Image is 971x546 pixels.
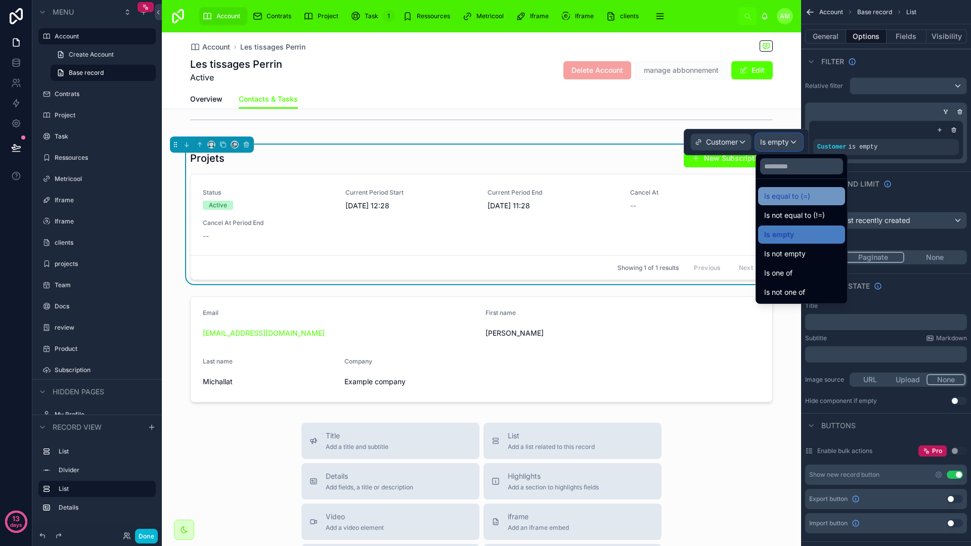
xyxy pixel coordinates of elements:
[51,65,156,81] a: Base record
[926,334,967,342] a: Markdown
[59,504,152,512] label: Details
[805,346,967,362] div: scrollable content
[199,7,247,25] a: Account
[846,29,887,43] button: Options
[203,231,209,241] span: --
[209,201,227,210] div: Active
[53,7,74,17] span: Menu
[55,32,150,40] label: Account
[55,154,154,162] a: Ressources
[805,29,846,43] button: General
[203,189,333,197] span: Status
[764,229,794,241] span: Is empty
[926,29,967,43] button: Visibility
[326,471,413,481] span: Details
[240,42,305,52] a: Les tissages Perrin
[365,12,378,20] span: Task
[55,411,154,419] label: My Profile
[805,302,818,310] label: Title
[805,314,967,330] div: scrollable content
[239,94,298,104] span: Contacts & Tasks
[300,7,345,25] a: Project
[817,447,872,455] label: Enable bulk actions
[326,443,388,451] span: Add a title and subtitle
[55,324,154,332] label: review
[382,10,394,22] div: 1
[135,529,158,543] button: Done
[55,239,154,247] a: clients
[558,7,601,25] a: Iframe
[805,397,877,405] div: Hide component if empty
[926,374,965,385] button: None
[764,248,806,260] span: Is not empty
[55,132,154,141] a: Task
[326,483,413,491] span: Add fields, a title or description
[483,423,661,459] button: ListAdd a list related to this record
[55,111,154,119] a: Project
[202,42,230,52] span: Account
[55,281,154,289] label: Team
[216,12,240,20] span: Account
[887,29,927,43] button: Fields
[508,483,599,491] span: Add a section to highlights fields
[805,82,846,90] label: Relative filter
[508,524,569,532] span: Add an iframe embed
[842,252,904,263] button: Paginate
[904,252,965,263] button: None
[731,61,773,79] button: Edit
[55,260,154,268] a: projects
[684,149,773,167] button: New Subscription
[55,366,154,374] label: Subscription
[55,217,154,225] label: Iframe
[345,189,476,197] span: Current Period Start
[53,422,102,432] span: Record view
[347,7,398,25] a: Task1
[301,423,479,459] button: TitleAdd a title and subtitle
[190,57,282,71] h1: Les tissages Perrin
[764,286,805,298] span: Is not one of
[190,90,223,110] a: Overview
[194,5,738,27] div: scrollable content
[55,345,154,353] a: Product
[190,42,230,52] a: Account
[190,71,282,83] span: Active
[906,8,916,16] span: List
[203,219,333,227] span: Cancel At Period End
[318,12,338,20] span: Project
[488,201,618,211] span: [DATE] 11:28
[12,514,20,524] p: 13
[932,447,942,455] span: Pro
[805,334,827,342] label: Subtitle
[32,439,162,526] div: scrollable content
[301,463,479,499] button: DetailsAdd fields, a title or description
[170,8,186,24] img: App logo
[780,12,790,20] span: AM
[483,504,661,540] button: iframeAdd an iframe embed
[417,12,450,20] span: Ressources
[59,485,148,493] label: List
[809,495,848,503] span: Export button
[513,7,556,25] a: Iframe
[400,7,457,25] a: Ressources
[55,196,154,204] label: Iframe
[239,90,298,109] a: Contacts & Tasks
[936,334,967,342] span: Markdown
[55,302,154,310] label: Docs
[809,471,879,479] div: Show new record button
[55,90,154,98] label: Contrats
[69,69,104,77] span: Base record
[326,524,384,532] span: Add a video element
[575,12,594,20] span: Iframe
[326,431,388,441] span: Title
[345,201,476,211] span: [DATE] 12:28
[508,431,595,441] span: List
[10,518,22,532] p: days
[301,504,479,540] button: VideoAdd a video element
[851,374,889,385] button: URL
